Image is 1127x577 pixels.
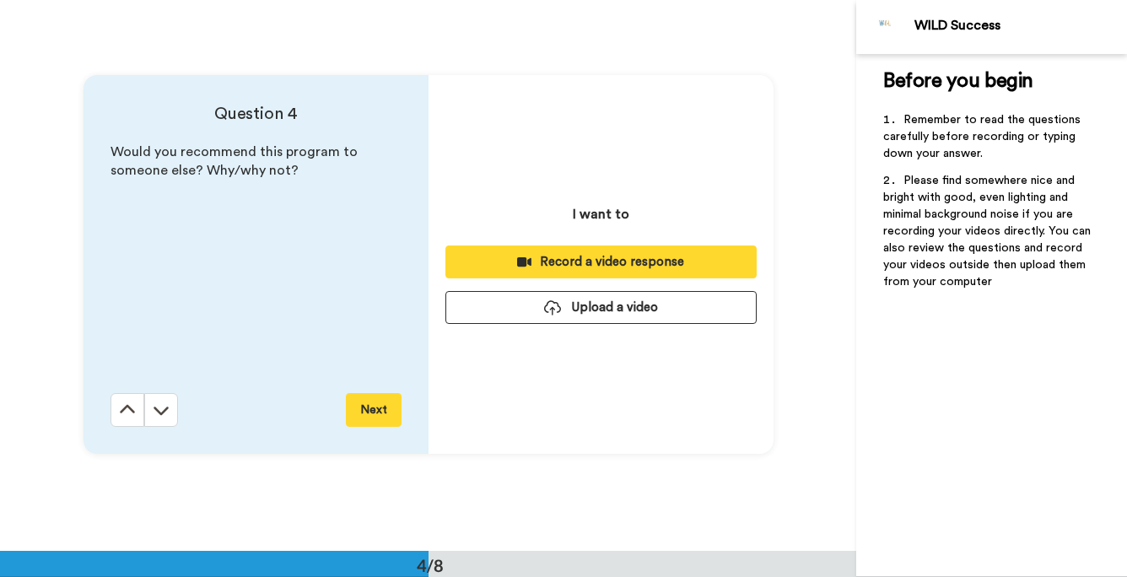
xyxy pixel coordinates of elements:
[883,175,1094,288] span: Please find somewhere nice and bright with good, even lighting and minimal background noise if yo...
[573,204,629,224] p: I want to
[346,393,402,427] button: Next
[459,253,743,271] div: Record a video response
[883,114,1084,159] span: Remember to read the questions carefully before recording or typing down your answer.
[883,71,1033,91] span: Before you begin
[914,18,1126,34] div: WILD Success
[445,291,757,324] button: Upload a video
[445,245,757,278] button: Record a video response
[111,102,402,126] h4: Question 4
[111,145,361,178] span: Would you recommend this program to someone else? Why/why not?
[390,553,471,577] div: 4/8
[865,7,906,47] img: Profile Image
